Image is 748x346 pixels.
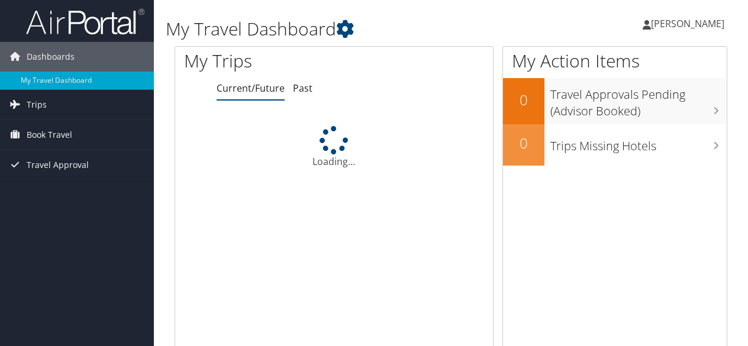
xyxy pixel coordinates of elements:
h2: 0 [503,90,544,110]
a: Past [293,82,312,95]
div: Loading... [175,126,493,169]
span: Trips [27,90,47,119]
span: Travel Approval [27,150,89,180]
h3: Trips Missing Hotels [550,132,727,154]
h3: Travel Approvals Pending (Advisor Booked) [550,80,727,119]
span: [PERSON_NAME] [651,17,724,30]
h1: My Trips [184,48,352,73]
h1: My Travel Dashboard [166,17,546,41]
a: Current/Future [217,82,285,95]
h1: My Action Items [503,48,727,73]
h2: 0 [503,133,544,153]
a: [PERSON_NAME] [643,6,736,41]
span: Book Travel [27,120,72,150]
a: 0Travel Approvals Pending (Advisor Booked) [503,78,727,124]
a: 0Trips Missing Hotels [503,124,727,166]
span: Dashboards [27,42,75,72]
img: airportal-logo.png [26,8,144,35]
